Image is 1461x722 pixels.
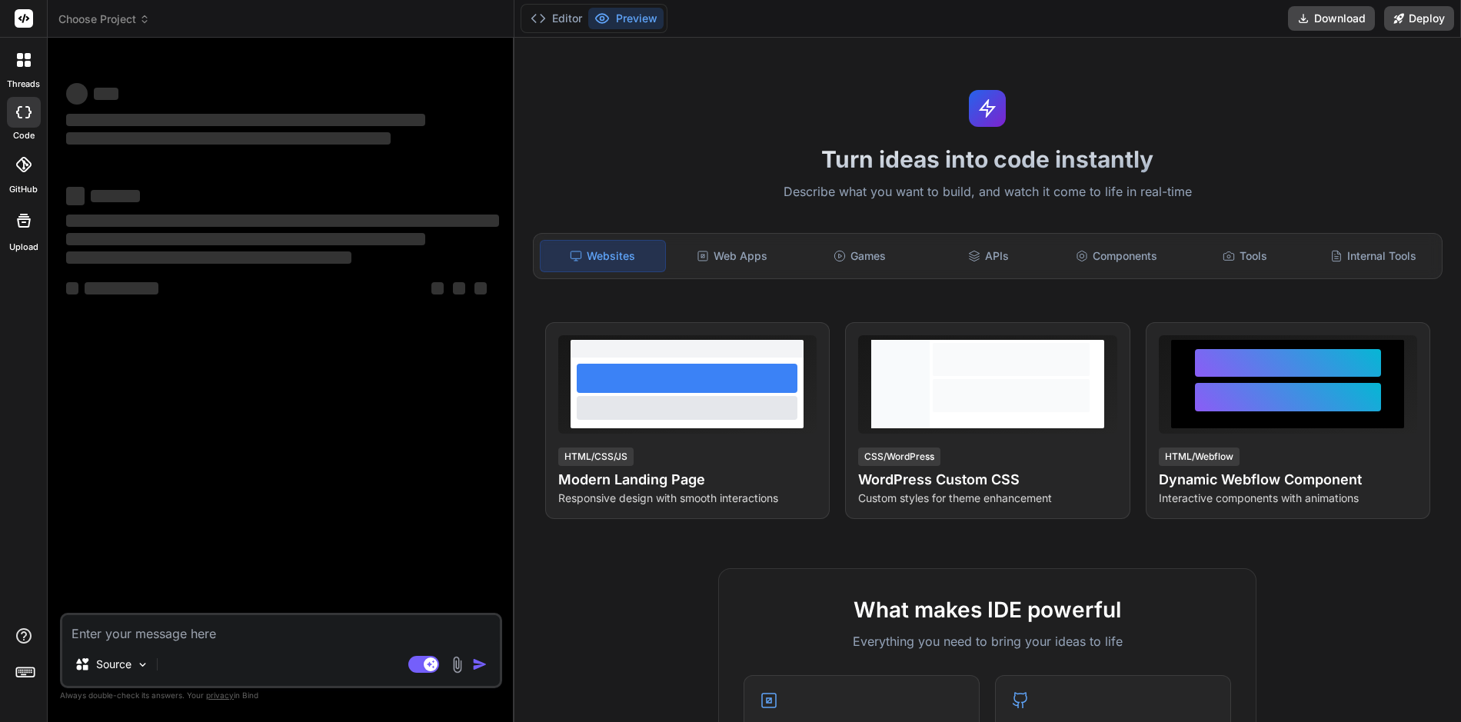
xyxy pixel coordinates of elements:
div: Internal Tools [1310,240,1436,272]
button: Editor [524,8,588,29]
button: Deploy [1384,6,1454,31]
h1: Turn ideas into code instantly [524,145,1452,173]
span: ‌ [66,251,351,264]
div: APIs [926,240,1051,272]
span: ‌ [453,282,465,294]
span: privacy [206,690,234,700]
h4: WordPress Custom CSS [858,469,1117,491]
span: ‌ [66,282,78,294]
h4: Dynamic Webflow Component [1159,469,1417,491]
div: Games [797,240,923,272]
span: ‌ [66,132,391,145]
div: HTML/Webflow [1159,448,1240,466]
p: Interactive components with animations [1159,491,1417,506]
span: ‌ [66,215,499,227]
div: Websites [540,240,667,272]
button: Download [1288,6,1375,31]
label: threads [7,78,40,91]
p: Source [96,657,131,672]
div: Tools [1182,240,1307,272]
span: ‌ [85,282,158,294]
span: ‌ [66,83,88,105]
h4: Modern Landing Page [558,469,817,491]
label: GitHub [9,183,38,196]
div: CSS/WordPress [858,448,940,466]
img: icon [472,657,488,672]
img: Pick Models [136,658,149,671]
p: Responsive design with smooth interactions [558,491,817,506]
span: ‌ [431,282,444,294]
span: Choose Project [58,12,150,27]
span: ‌ [91,190,140,202]
img: attachment [448,656,466,674]
p: Describe what you want to build, and watch it come to life in real-time [524,182,1452,202]
label: code [13,129,35,142]
p: Custom styles for theme enhancement [858,491,1117,506]
span: ‌ [66,187,85,205]
div: Components [1054,240,1180,272]
p: Everything you need to bring your ideas to life [744,632,1231,650]
span: ‌ [94,88,118,100]
div: Web Apps [669,240,794,272]
div: HTML/CSS/JS [558,448,634,466]
label: Upload [9,241,38,254]
p: Always double-check its answers. Your in Bind [60,688,502,703]
h2: What makes IDE powerful [744,594,1231,626]
button: Preview [588,8,664,29]
span: ‌ [474,282,487,294]
span: ‌ [66,114,425,126]
span: ‌ [66,233,425,245]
